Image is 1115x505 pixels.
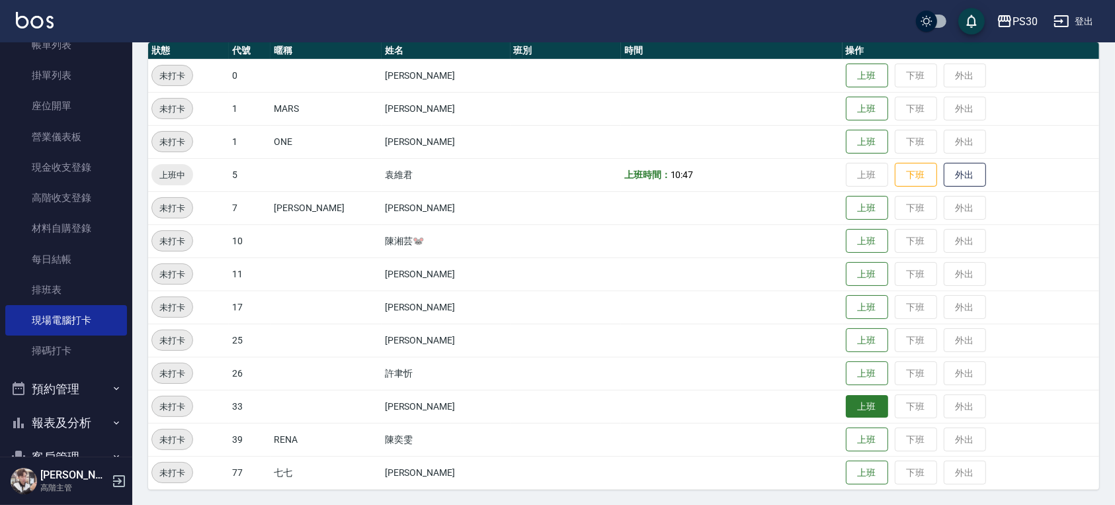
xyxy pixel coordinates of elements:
button: 上班 [846,461,888,485]
button: 報表及分析 [5,406,127,440]
a: 材料自購登錄 [5,213,127,244]
td: 許聿忻 [382,357,511,390]
span: 未打卡 [152,300,192,314]
button: 預約管理 [5,372,127,406]
button: 上班 [846,130,888,154]
button: PS30 [991,8,1043,35]
th: 暱稱 [270,42,381,60]
button: 上班 [846,361,888,386]
td: 17 [229,291,270,324]
button: 上班 [846,64,888,88]
button: save [958,8,985,34]
td: 七七 [270,456,381,489]
h5: [PERSON_NAME] [40,469,108,482]
span: 未打卡 [152,334,192,347]
td: 11 [229,257,270,291]
td: [PERSON_NAME] [382,390,511,423]
a: 營業儀表板 [5,122,127,152]
button: 上班 [846,395,888,418]
button: 上班 [846,229,888,253]
td: [PERSON_NAME] [382,324,511,357]
td: [PERSON_NAME] [382,59,511,92]
button: 上班 [846,262,888,287]
span: 未打卡 [152,367,192,381]
span: 上班中 [151,168,193,182]
a: 座位開單 [5,91,127,121]
a: 掛單列表 [5,60,127,91]
td: [PERSON_NAME] [382,291,511,324]
td: [PERSON_NAME] [382,456,511,489]
img: Person [11,468,37,494]
td: 5 [229,158,270,191]
td: [PERSON_NAME] [270,191,381,224]
button: 上班 [846,295,888,320]
span: 未打卡 [152,201,192,215]
button: 客戶管理 [5,440,127,475]
span: 未打卡 [152,234,192,248]
td: 39 [229,423,270,456]
td: 陳湘芸🐭 [382,224,511,257]
button: 上班 [846,196,888,220]
td: 10 [229,224,270,257]
td: 1 [229,92,270,125]
td: 0 [229,59,270,92]
td: 陳奕雯 [382,423,511,456]
th: 代號 [229,42,270,60]
td: ONE [270,125,381,158]
td: 77 [229,456,270,489]
a: 現金收支登錄 [5,152,127,183]
td: 25 [229,324,270,357]
a: 高階收支登錄 [5,183,127,213]
td: 26 [229,357,270,390]
td: [PERSON_NAME] [382,92,511,125]
button: 登出 [1048,9,1099,34]
span: 10:47 [671,169,694,180]
a: 現場電腦打卡 [5,305,127,336]
td: 1 [229,125,270,158]
span: 未打卡 [152,466,192,480]
th: 操作 [843,42,1099,60]
td: [PERSON_NAME] [382,257,511,291]
th: 班別 [511,42,621,60]
button: 外出 [944,163,986,187]
a: 帳單列表 [5,30,127,60]
a: 掃碼打卡 [5,336,127,366]
td: 33 [229,390,270,423]
button: 上班 [846,328,888,353]
button: 下班 [895,163,937,187]
img: Logo [16,12,54,28]
div: PS30 [1012,13,1038,30]
span: 未打卡 [152,69,192,83]
span: 未打卡 [152,102,192,116]
b: 上班時間： [624,169,671,180]
th: 時間 [621,42,843,60]
th: 狀態 [148,42,229,60]
td: [PERSON_NAME] [382,125,511,158]
button: 上班 [846,97,888,121]
p: 高階主管 [40,482,108,494]
span: 未打卡 [152,400,192,414]
span: 未打卡 [152,433,192,447]
a: 排班表 [5,275,127,305]
span: 未打卡 [152,267,192,281]
td: 7 [229,191,270,224]
span: 未打卡 [152,135,192,149]
a: 每日結帳 [5,244,127,275]
td: 袁維君 [382,158,511,191]
button: 上班 [846,428,888,452]
td: MARS [270,92,381,125]
th: 姓名 [382,42,511,60]
td: [PERSON_NAME] [382,191,511,224]
td: RENA [270,423,381,456]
